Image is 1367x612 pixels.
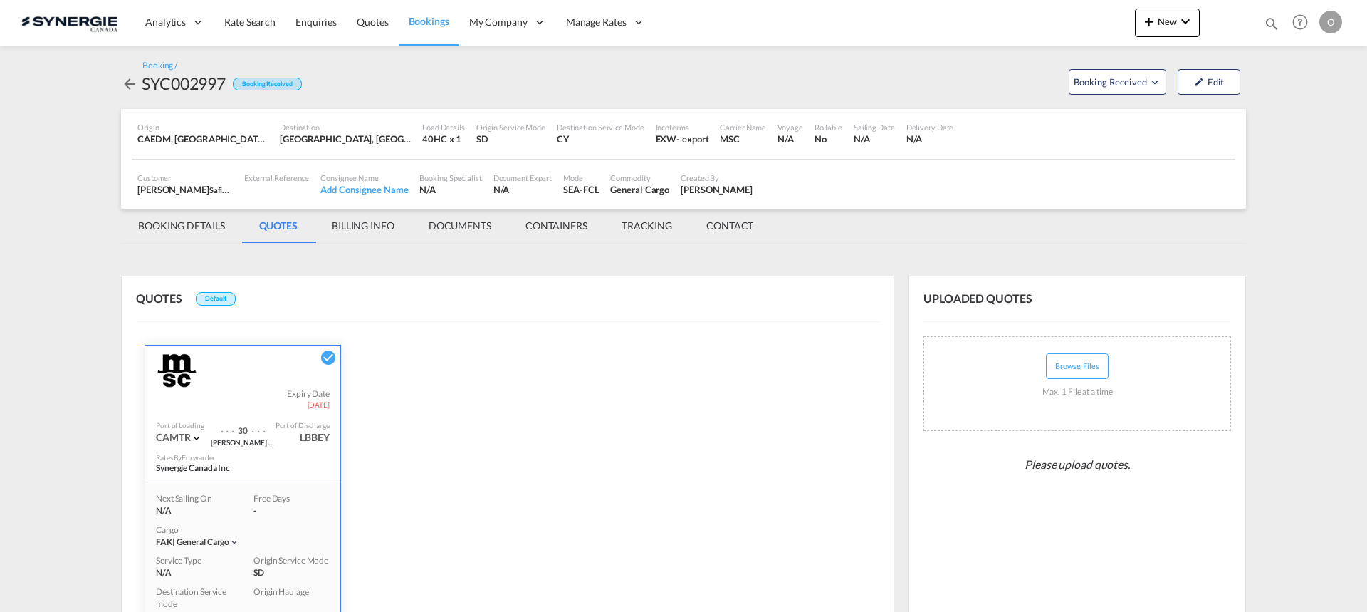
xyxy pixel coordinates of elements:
button: icon-plus 400-fgNewicon-chevron-down [1135,9,1200,37]
md-tab-item: DOCUMENTS [412,209,508,243]
div: [PERSON_NAME] [137,183,233,196]
div: SD [476,133,545,145]
div: - export [676,133,708,145]
md-icon: icon-checkbox-marked-circle [320,349,337,366]
div: via Port Gioia Tauro (ITGIT) [211,437,275,447]
div: Origin Haulage [253,586,330,598]
div: O [1319,11,1342,33]
div: Voyage [777,122,802,133]
div: Port of Discharge [276,420,330,430]
div: Customer [137,172,233,183]
div: CAMTR [156,430,202,445]
span: Manage Rates [566,15,627,29]
div: N/A [493,183,552,196]
div: LBBEY, Beirut, Lebanon, Levante, Middle East [280,133,411,145]
div: Document Expert [493,172,552,183]
div: Sailing Date [854,122,895,133]
div: Destination Service mode [156,586,232,611]
div: Created By [681,172,753,183]
div: Synergie Canada Inc [156,462,298,474]
div: Free Days [253,493,310,505]
span: Expiry Date [287,388,330,400]
div: . . . [221,417,235,437]
span: Please upload quotes. [1019,451,1136,478]
div: Next Sailing On [156,493,232,505]
span: UPLOADED QUOTES [923,291,1043,306]
div: CAEDM, Edmonton, AB, Canada, North America, Americas [137,133,268,145]
div: Max. 1 File at a time [1042,379,1113,405]
div: Daniel Dico [681,183,753,196]
div: N/A [906,133,954,145]
div: MSC [720,133,766,145]
div: Origin Service Mode [476,122,545,133]
div: Booking Received [233,78,301,91]
md-tab-item: CONTAINERS [508,209,604,243]
span: [DATE] [308,400,330,410]
span: QUOTES [136,291,192,305]
span: Bookings [409,15,449,27]
div: Booking / [142,60,177,72]
div: Delivery Date [906,122,954,133]
md-icon: icon-chevron-down [229,537,239,547]
span: FAK [156,536,177,547]
div: Rates By [156,452,215,462]
div: N/A [419,183,481,196]
div: N/A [854,133,895,145]
div: Port of Loading [156,420,204,430]
div: - [253,505,310,517]
md-tab-item: BILLING INFO [315,209,412,243]
div: N/A [156,505,232,517]
button: Open demo menu [1069,69,1166,95]
span: | [172,536,175,547]
img: 1f56c880d42311ef80fc7dca854c8e59.png [21,6,117,38]
div: general cargo [156,536,229,549]
div: SEA-FCL [563,183,599,196]
md-tab-item: QUOTES [242,209,315,243]
div: Load Details [422,122,465,133]
span: N/A [156,567,172,579]
div: Cargo [156,524,330,536]
button: icon-pencilEdit [1178,69,1240,95]
div: LBBEY [300,430,330,445]
div: General Cargo [610,183,669,196]
div: No [815,133,842,145]
div: Carrier Name [720,122,766,133]
md-icon: icon-chevron-down [1177,13,1194,30]
div: External Reference [244,172,309,183]
div: icon-arrow-left [121,72,142,95]
div: Origin [137,122,268,133]
md-icon: icon-plus 400-fg [1141,13,1158,30]
div: Service Type [156,555,213,567]
div: Help [1288,10,1319,36]
span: Help [1288,10,1312,34]
span: Analytics [145,15,186,29]
div: Destination [280,122,411,133]
span: New [1141,16,1194,27]
div: Rollable [815,122,842,133]
div: Destination Service Mode [557,122,644,133]
span: Enquiries [295,16,337,28]
md-icon: icon-pencil [1194,77,1204,87]
span: My Company [469,15,528,29]
md-tab-item: BOOKING DETAILS [121,209,242,243]
div: Add Consignee Name [320,183,408,196]
span: Forwarder [182,453,215,462]
div: icon-magnify [1264,16,1279,37]
div: 40HC x 1 [422,133,465,145]
div: Consignee Name [320,172,408,183]
div: N/A [777,133,802,145]
button: Browse Files [1046,353,1109,379]
div: EXW [656,133,677,145]
div: CY [557,133,644,145]
div: Incoterms [656,122,709,133]
span: Quotes [357,16,388,28]
span: Port of OriginCAEDMPort of LoadingCAMTR [191,431,202,443]
div: Origin Service Mode [253,555,330,567]
div: Booking Specialist [419,172,481,183]
span: Rate Search [224,16,276,28]
div: Commodity [610,172,669,183]
span: Booking Received [1074,75,1148,89]
div: SD [253,567,330,579]
img: MSC [156,353,197,388]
